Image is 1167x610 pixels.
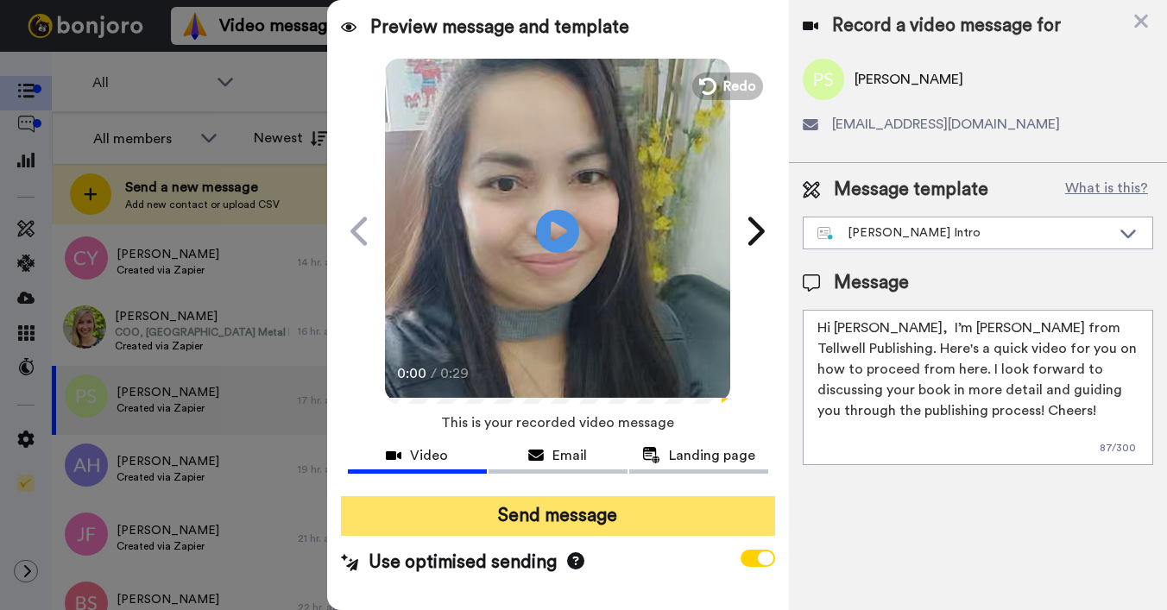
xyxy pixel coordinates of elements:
span: / [431,363,437,384]
span: This is your recorded video message [441,404,674,442]
img: nextgen-template.svg [817,227,834,241]
div: [PERSON_NAME] Intro [817,224,1111,242]
span: Message [834,270,909,296]
textarea: Hi [PERSON_NAME], I’m [PERSON_NAME] from Tellwell Publishing. Here's a quick video for you on how... [803,310,1153,465]
span: [EMAIL_ADDRESS][DOMAIN_NAME] [832,114,1060,135]
span: Video [410,445,448,466]
span: 0:29 [440,363,470,384]
span: 0:00 [397,363,427,384]
span: Message template [834,177,988,203]
button: Send message [341,496,775,536]
button: What is this? [1060,177,1153,203]
span: Use optimised sending [369,550,557,575]
span: Email [552,445,587,466]
span: Landing page [669,445,755,466]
